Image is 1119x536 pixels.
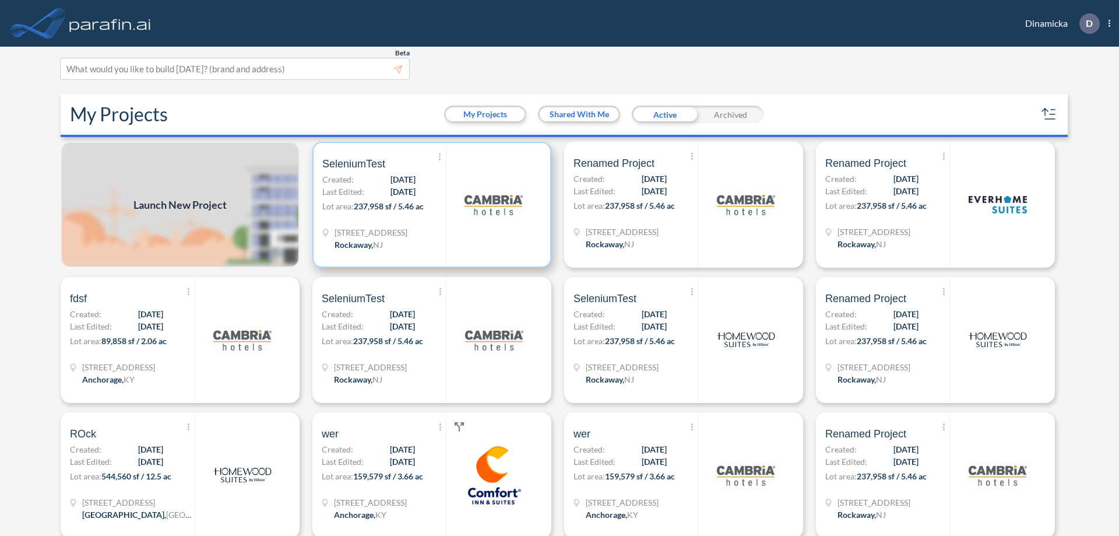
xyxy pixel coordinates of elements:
[70,103,168,125] h2: My Projects
[138,308,163,320] span: [DATE]
[138,443,163,456] span: [DATE]
[838,239,876,249] span: Rockaway ,
[322,320,364,332] span: Last Edited:
[322,157,385,171] span: SeleniumTest
[70,471,101,481] span: Lot area:
[67,12,153,35] img: logo
[893,456,919,468] span: [DATE]
[133,197,227,213] span: Launch New Project
[335,226,407,239] span: 321 Mt Hope Ave
[838,226,910,238] span: 321 Mt Hope Ave
[1040,105,1058,124] button: sort
[838,496,910,509] span: 321 Mt Hope Ave
[825,292,906,306] span: Renamed Project
[969,311,1027,369] img: logo
[213,311,272,369] img: logo
[586,496,659,509] span: 1790 Evergreen Rd
[825,456,867,468] span: Last Edited:
[825,185,867,197] span: Last Edited:
[56,277,308,403] a: fdsfCreated:[DATE]Last Edited:[DATE]Lot area:89,858 sf / 2.06 ac[STREET_ADDRESS]Anchorage,KYlogo
[1008,13,1110,34] div: Dinamicka
[605,471,675,481] span: 159,579 sf / 3.66 ac
[893,320,919,332] span: [DATE]
[811,142,1063,268] a: Renamed ProjectCreated:[DATE]Last Edited:[DATE]Lot area:237,958 sf / 5.46 ac[STREET_ADDRESS]Rocka...
[811,277,1063,403] a: Renamed ProjectCreated:[DATE]Last Edited:[DATE]Lot area:237,958 sf / 5.46 ac[STREET_ADDRESS]Rocka...
[586,361,659,373] span: 321 Mt Hope Ave
[354,201,424,211] span: 237,958 sf / 5.46 ac
[586,373,634,386] div: Rockaway, NJ
[825,336,857,346] span: Lot area:
[573,336,605,346] span: Lot area:
[446,107,525,121] button: My Projects
[101,336,167,346] span: 89,858 sf / 2.06 ac
[82,374,124,384] span: Anchorage ,
[573,292,636,306] span: SeleniumTest
[586,509,638,521] div: Anchorage, KY
[70,443,101,456] span: Created:
[838,510,876,520] span: Rockaway ,
[642,320,667,332] span: [DATE]
[717,446,775,505] img: logo
[825,173,857,185] span: Created:
[322,201,354,211] span: Lot area:
[334,510,375,520] span: Anchorage ,
[825,156,906,170] span: Renamed Project
[825,427,906,441] span: Renamed Project
[573,427,590,441] span: wer
[559,142,811,268] a: Renamed ProjectCreated:[DATE]Last Edited:[DATE]Lot area:237,958 sf / 5.46 ac[STREET_ADDRESS]Rocka...
[642,456,667,468] span: [DATE]
[308,277,559,403] a: SeleniumTestCreated:[DATE]Last Edited:[DATE]Lot area:237,958 sf / 5.46 ac[STREET_ADDRESS]Rockaway...
[573,173,605,185] span: Created:
[825,443,857,456] span: Created:
[465,446,523,505] img: logo
[82,496,193,509] span: 13835 Beaumont Hwy
[213,446,272,505] img: logo
[1086,18,1093,29] p: D
[876,510,886,520] span: NJ
[825,308,857,320] span: Created:
[70,456,112,468] span: Last Edited:
[642,308,667,320] span: [DATE]
[395,48,410,58] span: Beta
[322,292,385,306] span: SeleniumTest
[390,456,415,468] span: [DATE]
[138,456,163,468] span: [DATE]
[465,311,523,369] img: logo
[322,443,353,456] span: Created:
[876,239,886,249] span: NJ
[825,320,867,332] span: Last Edited:
[893,308,919,320] span: [DATE]
[101,471,171,481] span: 544,560 sf / 12.5 ac
[70,292,87,306] span: fdsf
[353,471,423,481] span: 159,579 sf / 3.66 ac
[893,443,919,456] span: [DATE]
[586,239,624,249] span: Rockaway ,
[334,361,407,373] span: 321 Mt Hope Ave
[573,443,605,456] span: Created:
[61,142,300,268] img: add
[82,373,135,386] div: Anchorage, KY
[624,374,634,384] span: NJ
[334,496,407,509] span: 1790 Evergreen Rd
[322,456,364,468] span: Last Edited:
[573,308,605,320] span: Created:
[334,374,372,384] span: Rockaway ,
[698,106,763,123] div: Archived
[138,320,163,332] span: [DATE]
[838,509,886,521] div: Rockaway, NJ
[308,142,559,268] a: SeleniumTestCreated:[DATE]Last Edited:[DATE]Lot area:237,958 sf / 5.46 ac[STREET_ADDRESS]Rockaway...
[61,142,300,268] a: Launch New Project
[335,239,383,251] div: Rockaway, NJ
[70,320,112,332] span: Last Edited:
[876,374,886,384] span: NJ
[857,471,927,481] span: 237,958 sf / 5.46 ac
[372,374,382,384] span: NJ
[573,471,605,481] span: Lot area:
[390,443,415,456] span: [DATE]
[390,185,416,198] span: [DATE]
[838,373,886,386] div: Rockaway, NJ
[825,471,857,481] span: Lot area:
[573,156,654,170] span: Renamed Project
[390,173,416,185] span: [DATE]
[335,240,373,250] span: Rockaway ,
